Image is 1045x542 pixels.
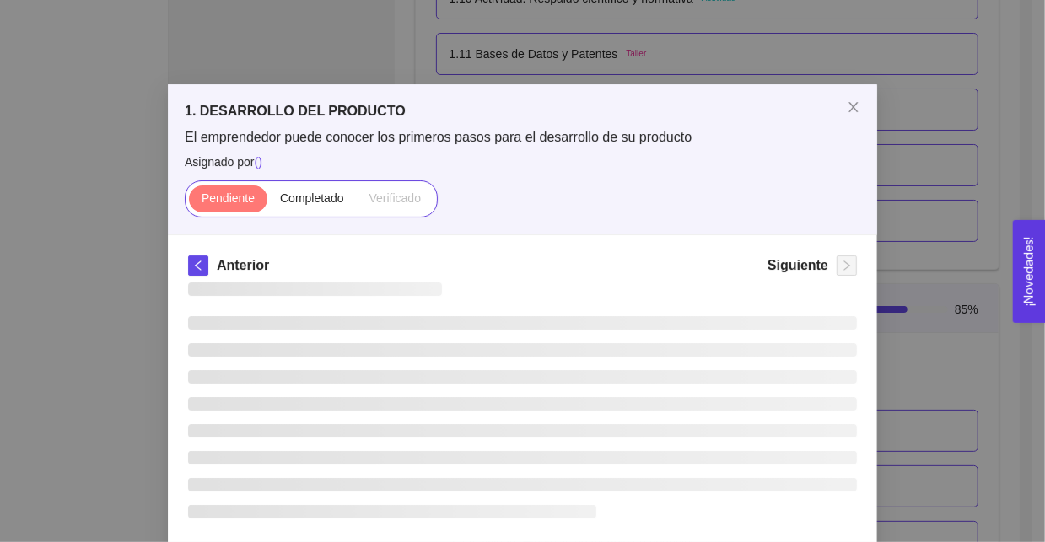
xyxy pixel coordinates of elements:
[830,84,877,131] button: Close
[280,191,344,205] span: Completado
[847,100,860,114] span: close
[255,155,262,169] span: ( )
[188,255,208,276] button: left
[185,153,860,171] span: Asignado por
[768,255,828,276] h5: Siguiente
[1013,220,1045,323] button: Open Feedback Widget
[202,191,255,205] span: Pendiente
[185,101,860,121] h5: 1. DESARROLLO DEL PRODUCTO
[837,255,857,276] button: right
[217,255,269,276] h5: Anterior
[369,191,421,205] span: Verificado
[185,128,860,147] span: El emprendedor puede conocer los primeros pasos para el desarrollo de su producto
[189,260,207,271] span: left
